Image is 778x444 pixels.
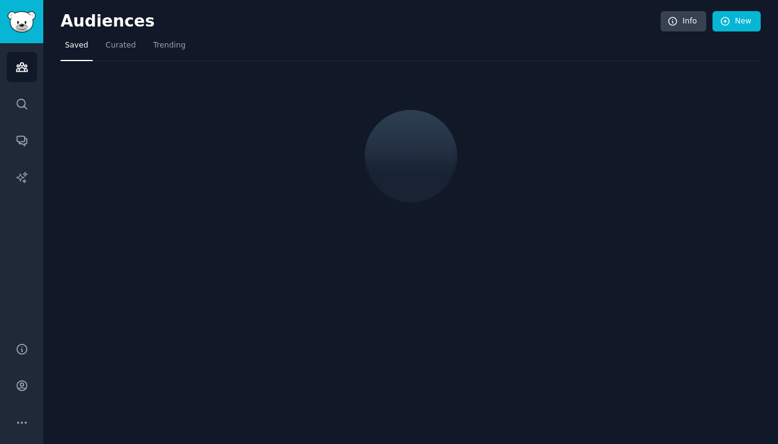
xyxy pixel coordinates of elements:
[7,11,36,33] img: GummySearch logo
[61,12,661,31] h2: Audiences
[149,36,190,61] a: Trending
[65,40,88,51] span: Saved
[106,40,136,51] span: Curated
[61,36,93,61] a: Saved
[661,11,706,32] a: Info
[101,36,140,61] a: Curated
[712,11,761,32] a: New
[153,40,185,51] span: Trending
